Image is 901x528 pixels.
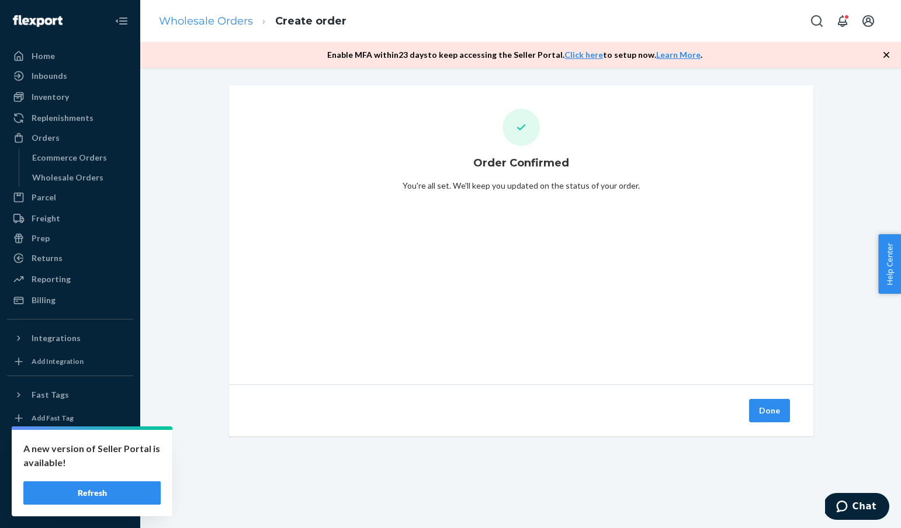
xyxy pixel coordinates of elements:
p: A new version of Seller Portal is available! [23,442,161,470]
a: Wholesale Orders [26,168,134,187]
a: Freight [7,209,133,228]
div: You're all set. We'll keep you updated on the status of your order. [403,180,640,192]
button: Fast Tags [7,385,133,404]
a: Learn More [656,50,701,60]
a: Returns [7,249,133,268]
a: Click here [564,50,603,60]
a: Billing [7,291,133,310]
div: Inbounds [32,70,67,82]
a: Add Integration [7,352,133,371]
a: Reporting [7,270,133,289]
ol: breadcrumbs [150,4,356,39]
div: Prep [32,232,50,244]
div: Ecommerce Orders [32,152,107,164]
button: Done [749,399,790,422]
button: Give Feedback [7,495,133,514]
button: Integrations [7,329,133,348]
a: Parcel [7,188,133,207]
h3: Order Confirmed [473,155,569,171]
a: Home [7,47,133,65]
div: Billing [32,294,56,306]
a: Create order [275,15,346,27]
div: Fast Tags [32,389,69,401]
div: Reporting [32,273,71,285]
button: Help Center [878,234,901,294]
a: Wholesale Orders [159,15,253,27]
div: Parcel [32,192,56,203]
a: Ecommerce Orders [26,148,134,167]
div: Replenishments [32,112,93,124]
button: Open account menu [857,9,880,33]
button: Talk to Support [7,456,133,474]
div: Freight [32,213,60,224]
div: Home [32,50,55,62]
div: Add Integration [32,356,84,366]
div: Integrations [32,332,81,344]
button: Refresh [23,481,161,505]
a: Help Center [7,475,133,494]
div: Orders [32,132,60,144]
a: Replenishments [7,109,133,127]
img: Flexport logo [13,15,63,27]
div: Returns [32,252,63,264]
a: Orders [7,128,133,147]
div: Add Fast Tag [32,413,74,423]
a: Inbounds [7,67,133,85]
a: Inventory [7,88,133,106]
a: Add Fast Tag [7,409,133,428]
p: Enable MFA within 23 days to keep accessing the Seller Portal. to setup now. . [327,49,702,61]
a: Settings [7,436,133,454]
div: Wholesale Orders [32,172,103,183]
a: Prep [7,229,133,248]
button: Open notifications [831,9,854,33]
button: Open Search Box [805,9,829,33]
div: Inventory [32,91,69,103]
button: Close Navigation [110,9,133,33]
iframe: Opens a widget where you can chat to one of our agents [825,493,889,522]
